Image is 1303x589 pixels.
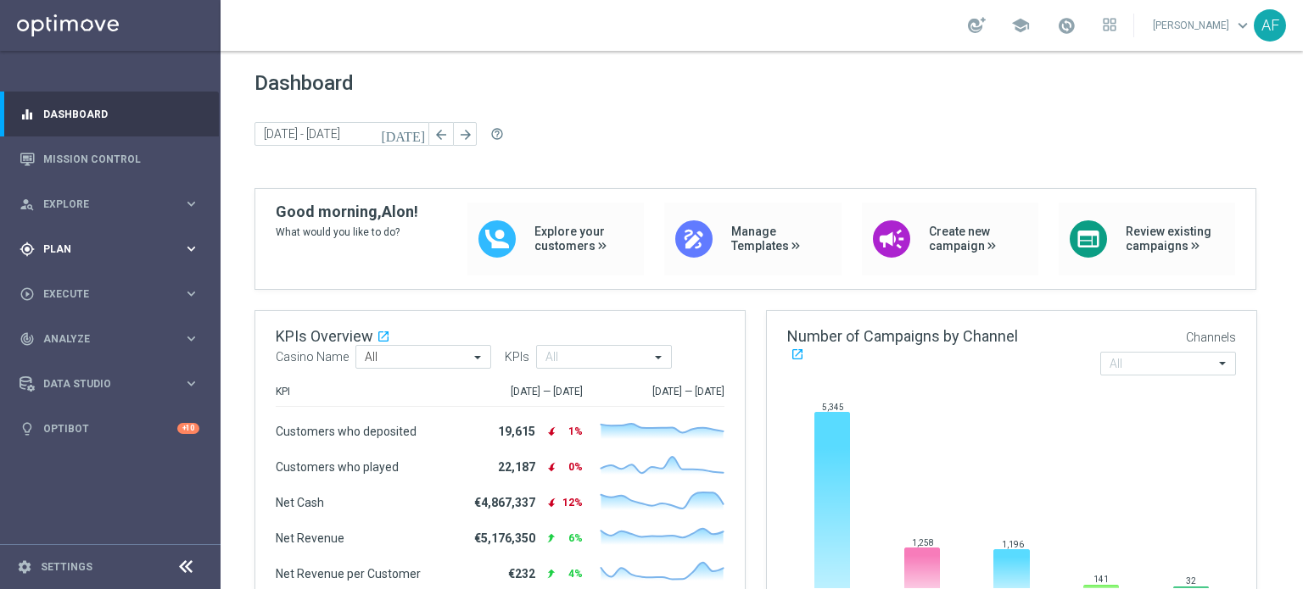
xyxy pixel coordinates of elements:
span: Data Studio [43,379,183,389]
a: Optibot [43,406,177,451]
div: Data Studio [20,376,183,392]
i: lightbulb [20,421,35,436]
a: Settings [41,562,92,572]
a: Dashboard [43,92,199,136]
i: keyboard_arrow_right [183,241,199,257]
button: Mission Control [19,153,200,166]
button: play_circle_outline Execute keyboard_arrow_right [19,287,200,301]
i: play_circle_outline [20,286,35,302]
div: Plan [20,242,183,257]
span: Analyze [43,334,183,344]
a: [PERSON_NAME]keyboard_arrow_down [1151,13,1254,38]
i: equalizer [20,107,35,122]
div: Mission Control [20,136,199,181]
i: keyboard_arrow_right [183,375,199,392]
span: Explore [43,199,183,209]
div: Execute [20,286,183,302]
i: keyboard_arrow_right [183,196,199,212]
div: Optibot [20,406,199,451]
button: lightbulb Optibot +10 [19,422,200,436]
i: keyboard_arrow_right [183,286,199,302]
button: person_search Explore keyboard_arrow_right [19,197,200,211]
button: gps_fixed Plan keyboard_arrow_right [19,242,200,256]
div: Explore [20,197,183,212]
i: keyboard_arrow_right [183,331,199,347]
i: track_changes [20,331,35,347]
button: track_changes Analyze keyboard_arrow_right [19,332,200,346]
span: keyboard_arrow_down [1233,16,1252,35]
i: person_search [20,197,35,212]
span: school [1011,16,1030,35]
button: equalizer Dashboard [19,108,200,121]
div: AF [1254,9,1286,42]
span: Execute [43,289,183,299]
div: +10 [177,423,199,434]
div: Analyze [20,331,183,347]
span: Plan [43,244,183,254]
i: gps_fixed [20,242,35,257]
a: Mission Control [43,136,199,181]
div: Dashboard [20,92,199,136]
button: Data Studio keyboard_arrow_right [19,377,200,391]
i: settings [17,559,32,575]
